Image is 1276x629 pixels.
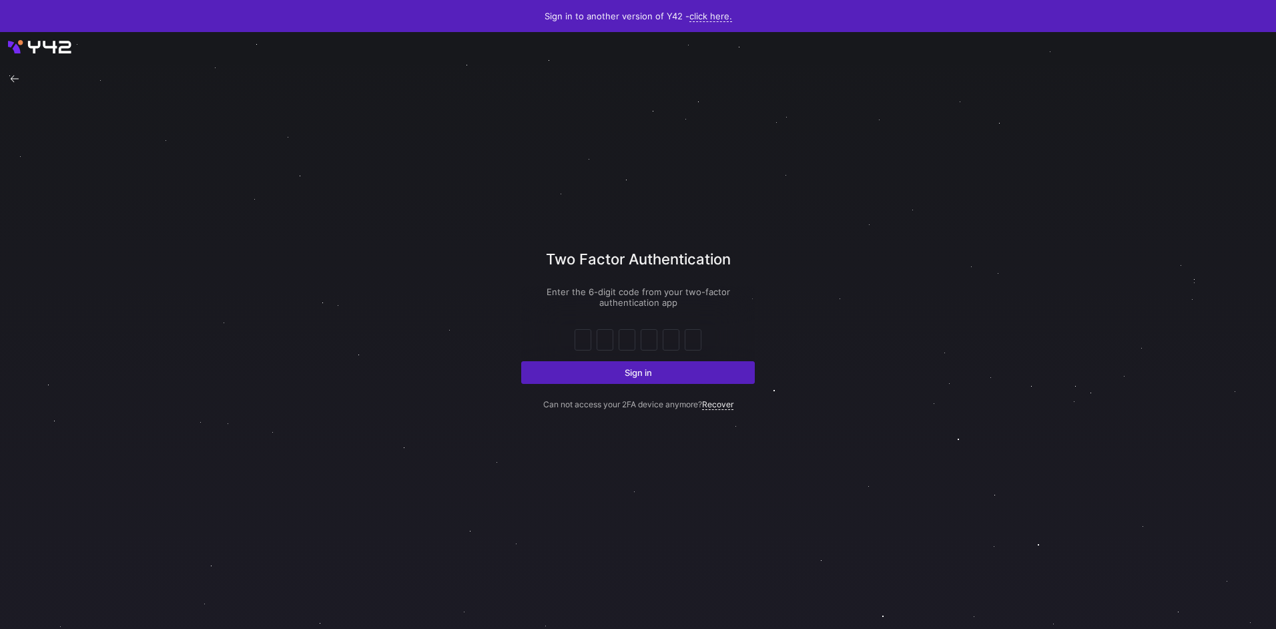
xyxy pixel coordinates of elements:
[689,11,732,22] a: click here.
[521,361,755,384] button: Sign in
[521,286,755,308] p: Enter the 6-digit code from your two-factor authentication app
[702,399,733,410] a: Recover
[521,384,755,409] p: Can not access your 2FA device anymore?
[625,367,652,378] span: Sign in
[521,248,755,286] div: Two Factor Authentication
